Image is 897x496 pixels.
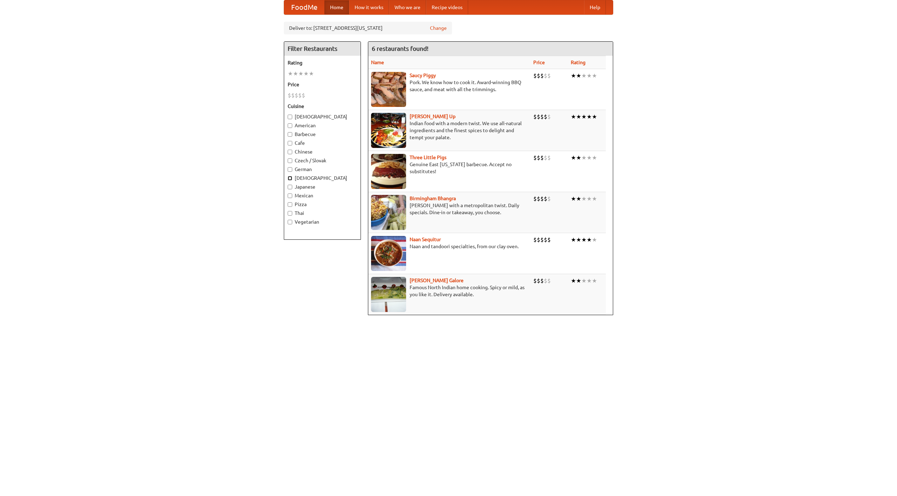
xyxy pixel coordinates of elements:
[537,113,540,121] li: $
[547,236,551,244] li: $
[288,220,292,224] input: Vegetarian
[288,141,292,145] input: Cafe
[371,79,528,93] p: Pork. We know how to cook it. Award-winning BBQ sauce, and meat with all the trimmings.
[581,236,587,244] li: ★
[288,166,357,173] label: German
[288,211,292,216] input: Thai
[288,122,357,129] label: American
[371,72,406,107] img: saucy.jpg
[537,236,540,244] li: $
[288,210,357,217] label: Thai
[410,237,441,242] a: Naan Sequitur
[587,236,592,244] li: ★
[533,72,537,80] li: $
[587,277,592,285] li: ★
[288,123,292,128] input: American
[410,73,436,78] a: Saucy Piggy
[288,91,291,99] li: $
[571,236,576,244] li: ★
[571,72,576,80] li: ★
[533,236,537,244] li: $
[581,195,587,203] li: ★
[576,195,581,203] li: ★
[371,161,528,175] p: Genuine East [US_STATE] barbecue. Accept no substitutes!
[410,196,456,201] a: Birmingham Bhangra
[288,131,357,138] label: Barbecue
[576,236,581,244] li: ★
[571,154,576,162] li: ★
[288,202,292,207] input: Pizza
[540,195,544,203] li: $
[547,195,551,203] li: $
[295,91,298,99] li: $
[592,154,597,162] li: ★
[540,113,544,121] li: $
[288,103,357,110] h5: Cuisine
[410,278,464,283] a: [PERSON_NAME] Galore
[410,155,446,160] a: Three Little Pigs
[537,277,540,285] li: $
[288,158,292,163] input: Czech / Slovak
[592,277,597,285] li: ★
[288,81,357,88] h5: Price
[284,42,361,56] h4: Filter Restaurants
[371,113,406,148] img: curryup.jpg
[584,0,606,14] a: Help
[581,277,587,285] li: ★
[288,176,292,181] input: [DEMOGRAPHIC_DATA]
[540,154,544,162] li: $
[371,284,528,298] p: Famous North Indian home cooking. Spicy or mild, as you like it. Delivery available.
[540,236,544,244] li: $
[288,185,292,189] input: Japanese
[581,113,587,121] li: ★
[576,154,581,162] li: ★
[592,72,597,80] li: ★
[371,243,528,250] p: Naan and tandoori specialties, from our clay oven.
[571,195,576,203] li: ★
[581,154,587,162] li: ★
[371,120,528,141] p: Indian food with a modern twist. We use all-natural ingredients and the finest spices to delight ...
[371,202,528,216] p: [PERSON_NAME] with a metropolitan twist. Daily specials. Dine-in or takeaway, you choose.
[592,113,597,121] li: ★
[587,72,592,80] li: ★
[288,132,292,137] input: Barbecue
[547,113,551,121] li: $
[288,148,357,155] label: Chinese
[533,60,545,65] a: Price
[288,201,357,208] label: Pizza
[547,277,551,285] li: $
[410,114,456,119] b: [PERSON_NAME] Up
[537,195,540,203] li: $
[587,113,592,121] li: ★
[544,72,547,80] li: $
[576,277,581,285] li: ★
[592,195,597,203] li: ★
[371,154,406,189] img: littlepigs.jpg
[288,183,357,190] label: Japanese
[288,70,293,77] li: ★
[288,175,357,182] label: [DEMOGRAPHIC_DATA]
[288,115,292,119] input: [DEMOGRAPHIC_DATA]
[389,0,426,14] a: Who we are
[298,70,303,77] li: ★
[309,70,314,77] li: ★
[372,45,429,52] ng-pluralize: 6 restaurants found!
[284,0,324,14] a: FoodMe
[544,113,547,121] li: $
[371,277,406,312] img: currygalore.jpg
[533,195,537,203] li: $
[349,0,389,14] a: How it works
[288,218,357,225] label: Vegetarian
[533,154,537,162] li: $
[430,25,447,32] a: Change
[324,0,349,14] a: Home
[547,72,551,80] li: $
[587,195,592,203] li: ★
[571,60,586,65] a: Rating
[547,154,551,162] li: $
[592,236,597,244] li: ★
[288,193,292,198] input: Mexican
